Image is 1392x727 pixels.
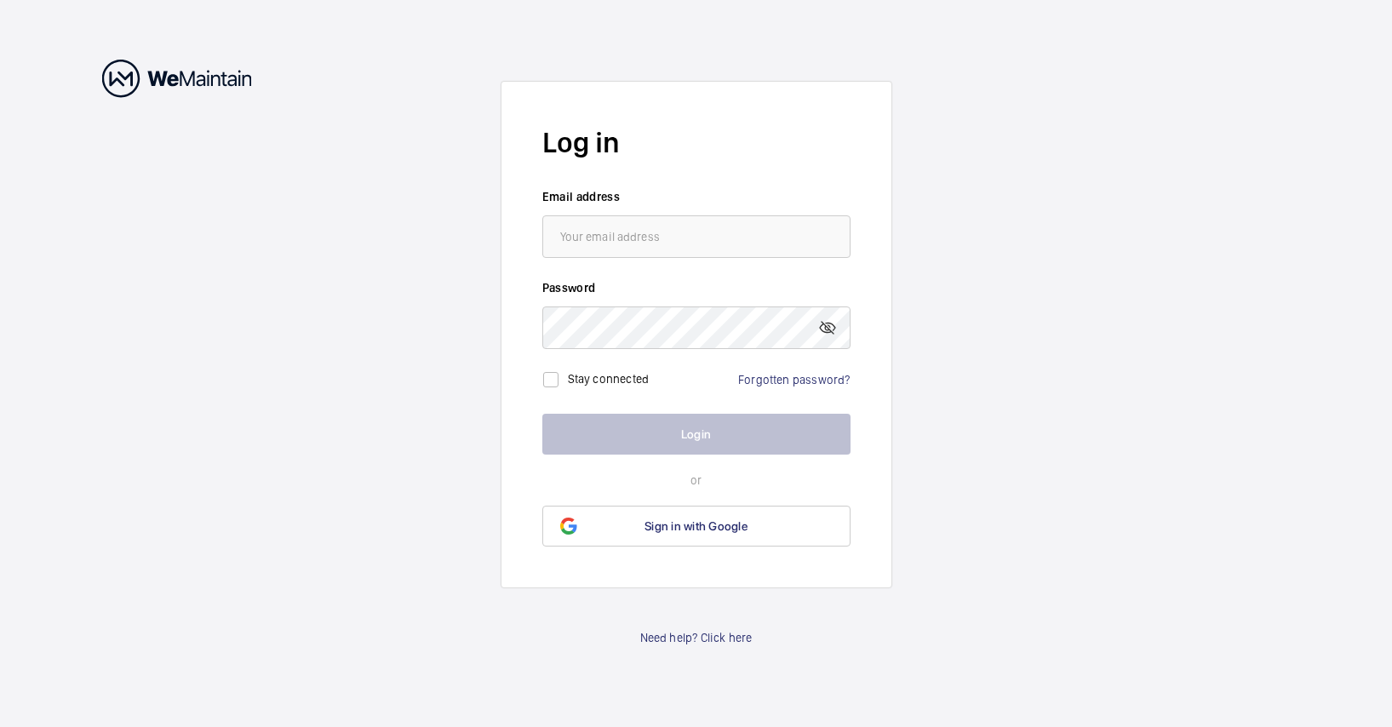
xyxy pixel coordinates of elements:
[542,215,851,258] input: Your email address
[542,123,851,163] h2: Log in
[640,629,753,646] a: Need help? Click here
[542,414,851,455] button: Login
[542,472,851,489] p: or
[542,279,851,296] label: Password
[568,372,650,386] label: Stay connected
[738,373,850,386] a: Forgotten password?
[644,519,748,533] span: Sign in with Google
[542,188,851,205] label: Email address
